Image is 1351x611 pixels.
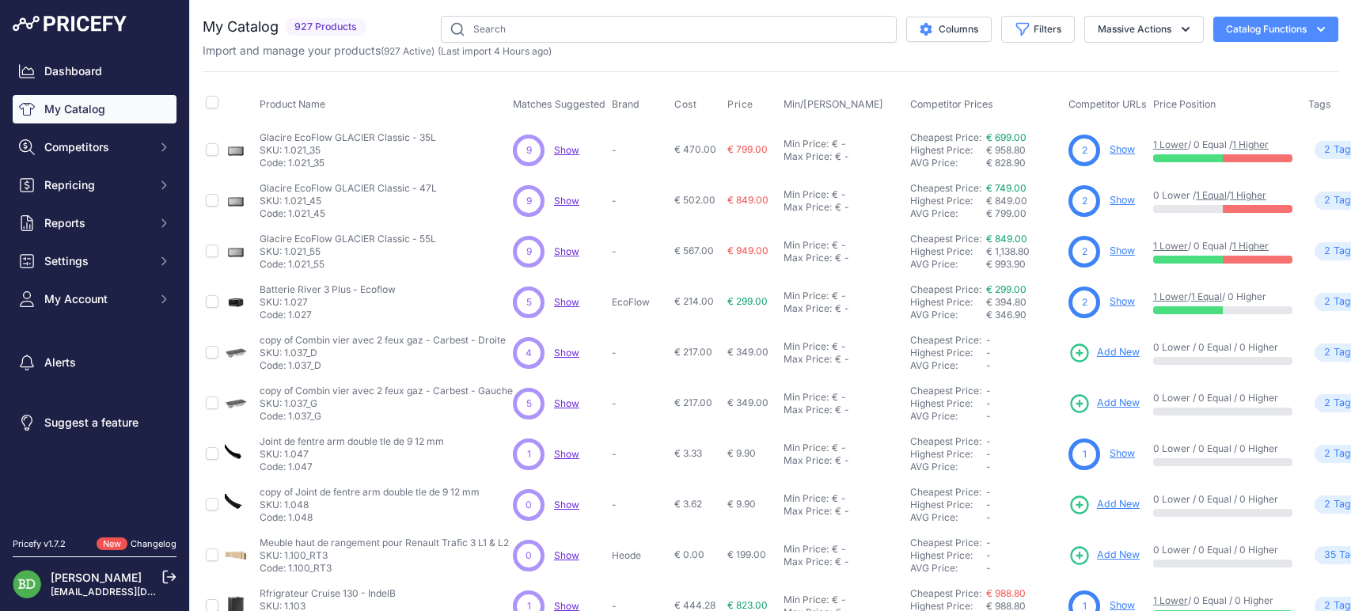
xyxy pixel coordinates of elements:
a: Cheapest Price: [910,435,981,447]
a: Show [1110,295,1135,307]
a: Show [554,448,579,460]
p: 0 Lower / 0 Equal / 0 Higher [1153,392,1292,404]
div: Highest Price: [910,499,986,511]
p: Batterie River 3 Plus - Ecoflow [260,283,396,296]
span: € 567.00 [674,245,714,256]
div: - [838,290,846,302]
span: € 299.00 [727,295,768,307]
p: Code: 1.027 [260,309,396,321]
div: Pricefy v1.7.2 [13,537,66,551]
div: € 346.90 [986,309,1062,321]
button: Repricing [13,171,176,199]
span: 2 [1324,244,1330,259]
span: 2 [1082,295,1087,309]
span: 5 [526,295,532,309]
div: Highest Price: [910,245,986,258]
p: SKU: 1.047 [260,448,444,461]
a: Add New [1068,545,1140,567]
div: € [835,556,841,568]
span: My Account [44,291,148,307]
span: - [986,410,991,422]
div: - [838,594,846,606]
span: Settings [44,253,148,269]
span: - [986,448,991,460]
a: 1 Equal [1191,290,1222,302]
p: SKU: 1.027 [260,296,396,309]
p: SKU: 1.037_G [260,397,513,410]
span: Repricing [44,177,148,193]
span: 2 [1324,294,1330,309]
p: 0 Lower / 0 Equal / 0 Higher [1153,442,1292,455]
span: Competitor Prices [910,98,993,110]
div: € [832,543,838,556]
div: Min Price: [784,138,829,150]
div: € [835,302,841,315]
button: Cost [674,98,700,111]
span: Price [727,98,753,111]
span: - [986,461,991,472]
a: Cheapest Price: [910,587,981,599]
div: AVG Price: [910,157,986,169]
p: SKU: 1.048 [260,499,480,511]
div: € 993.90 [986,258,1062,271]
input: Search [441,16,897,43]
span: Brand [612,98,639,110]
button: Competitors [13,133,176,161]
span: 9 [526,245,532,259]
a: Suggest a feature [13,408,176,437]
div: € [835,150,841,163]
div: - [841,556,849,568]
span: € 470.00 [674,143,716,155]
span: 9 [526,194,532,208]
p: Import and manage your products [203,43,552,59]
p: SKU: 1.021_35 [260,144,436,157]
span: 0 [526,548,532,563]
a: Show [554,397,579,409]
div: - [841,252,849,264]
a: Show [1110,599,1135,611]
span: 2 [1324,446,1330,461]
span: € 3.62 [674,498,702,510]
p: EcoFlow [612,296,668,309]
a: Add New [1068,393,1140,415]
p: Code: 1.037_G [260,410,513,423]
div: Min Price: [784,290,829,302]
button: My Account [13,285,176,313]
span: € 9.90 [727,498,756,510]
a: Cheapest Price: [910,486,981,498]
span: 0 [526,498,532,512]
a: Show [1110,245,1135,256]
a: 1 Equal [1196,189,1227,201]
span: 1 [1083,447,1087,461]
p: 0 Lower / 0 Equal / 0 Higher [1153,544,1292,556]
div: Min Price: [784,340,829,353]
span: € 199.00 [727,548,766,560]
button: Massive Actions [1084,16,1204,43]
span: 927 Products [285,18,366,36]
span: (Last import 4 Hours ago) [438,45,552,57]
a: Show [554,549,579,561]
span: € 849.00 [727,194,768,206]
span: 2 [1324,193,1330,208]
p: Glacire EcoFlow GLACIER Classic - 35L [260,131,436,144]
div: Highest Price: [910,144,986,157]
p: / 0 Equal / [1153,240,1292,252]
a: Show [554,245,579,257]
div: - [838,188,846,201]
a: Dashboard [13,57,176,85]
p: Code: 1.100_RT3 [260,562,509,575]
span: Show [554,499,579,510]
div: € [832,391,838,404]
span: Product Name [260,98,325,110]
a: € 988.80 [986,587,1026,599]
p: Rfrigrateur Cruise 130 - IndelB [260,587,396,600]
span: - [986,435,991,447]
p: Code: 1.037_D [260,359,506,372]
span: € 214.00 [674,295,714,307]
span: Add New [1097,497,1140,512]
span: - [986,537,991,548]
div: AVG Price: [910,562,986,575]
div: Max Price: [784,454,832,467]
p: - [612,195,668,207]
